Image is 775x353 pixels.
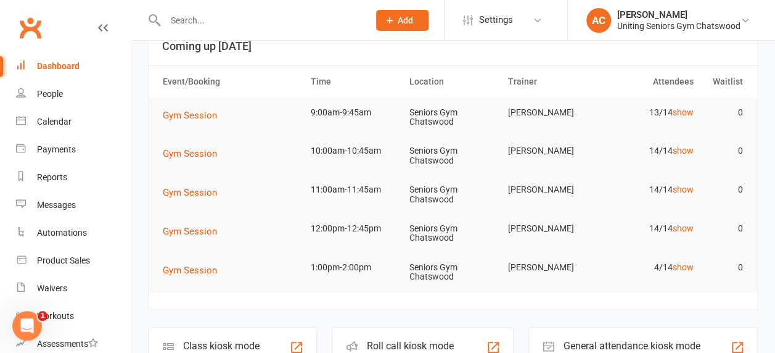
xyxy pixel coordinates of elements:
[163,265,217,276] span: Gym Session
[163,263,226,278] button: Gym Session
[404,214,502,253] td: Seniors Gym Chatswood
[586,8,611,33] div: AC
[502,136,601,165] td: [PERSON_NAME]
[16,80,130,108] a: People
[37,200,76,210] div: Messages
[37,255,90,265] div: Product Sales
[305,136,404,165] td: 10:00am-10:45am
[162,12,360,29] input: Search...
[162,40,744,52] h3: Coming up [DATE]
[699,214,748,243] td: 0
[37,228,87,238] div: Automations
[601,98,699,127] td: 13/14
[305,253,404,282] td: 1:00pm-2:00pm
[16,52,130,80] a: Dashboard
[37,172,67,182] div: Reports
[305,175,404,204] td: 11:00am-11:45am
[601,175,699,204] td: 14/14
[502,98,601,127] td: [PERSON_NAME]
[398,15,413,25] span: Add
[163,226,217,237] span: Gym Session
[163,110,217,121] span: Gym Session
[16,136,130,164] a: Payments
[163,187,217,198] span: Gym Session
[601,253,699,282] td: 4/14
[404,66,502,98] th: Location
[502,253,601,282] td: [PERSON_NAME]
[673,185,694,194] a: show
[163,146,226,161] button: Gym Session
[12,311,42,341] iframe: Intercom live chat
[37,311,74,321] div: Workouts
[502,175,601,204] td: [PERSON_NAME]
[376,10,429,31] button: Add
[163,185,226,200] button: Gym Session
[16,275,130,302] a: Waivers
[617,20,740,31] div: Uniting Seniors Gym Chatswood
[16,191,130,219] a: Messages
[38,311,47,321] span: 1
[673,107,694,117] a: show
[37,61,80,71] div: Dashboard
[479,6,513,34] span: Settings
[16,164,130,191] a: Reports
[163,224,226,239] button: Gym Session
[601,66,699,98] th: Attendees
[404,98,502,137] td: Seniors Gym Chatswood
[15,12,46,43] a: Clubworx
[305,98,404,127] td: 9:00am-9:45am
[404,175,502,214] td: Seniors Gym Chatswood
[699,98,748,127] td: 0
[183,340,260,352] div: Class kiosk mode
[699,136,748,165] td: 0
[673,223,694,233] a: show
[37,144,76,154] div: Payments
[157,66,305,98] th: Event/Booking
[601,136,699,165] td: 14/14
[163,148,217,159] span: Gym Session
[163,108,226,123] button: Gym Session
[16,108,130,136] a: Calendar
[37,117,72,127] div: Calendar
[37,283,67,293] div: Waivers
[37,339,98,349] div: Assessments
[699,66,748,98] th: Waitlist
[601,214,699,243] td: 14/14
[699,253,748,282] td: 0
[37,89,63,99] div: People
[673,146,694,156] a: show
[404,253,502,292] td: Seniors Gym Chatswood
[699,175,748,204] td: 0
[16,302,130,330] a: Workouts
[617,9,740,20] div: [PERSON_NAME]
[404,136,502,175] td: Seniors Gym Chatswood
[305,66,404,98] th: Time
[305,214,404,243] td: 12:00pm-12:45pm
[16,247,130,275] a: Product Sales
[502,214,601,243] td: [PERSON_NAME]
[502,66,601,98] th: Trainer
[367,340,456,352] div: Roll call kiosk mode
[564,340,700,352] div: General attendance kiosk mode
[673,262,694,272] a: show
[16,219,130,247] a: Automations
